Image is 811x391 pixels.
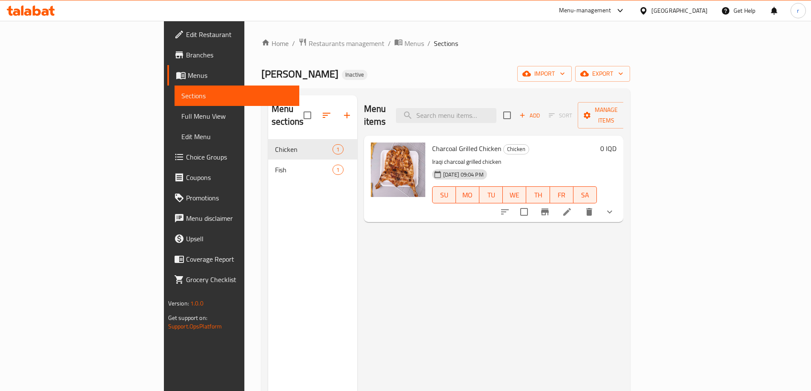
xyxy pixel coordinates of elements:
[506,189,523,201] span: WE
[268,139,357,160] div: Chicken1
[332,165,343,175] div: items
[516,109,543,122] span: Add item
[167,269,299,290] a: Grocery Checklist
[186,234,292,244] span: Upsell
[440,171,487,179] span: [DATE] 09:04 PM
[600,143,616,154] h6: 0 IQD
[261,38,630,49] nav: breadcrumb
[559,6,611,16] div: Menu-management
[181,131,292,142] span: Edit Menu
[337,105,357,126] button: Add section
[605,207,615,217] svg: Show Choices
[579,202,599,222] button: delete
[498,106,516,124] span: Select section
[459,189,476,201] span: MO
[516,109,543,122] button: Add
[268,136,357,183] nav: Menu sections
[550,186,573,203] button: FR
[186,254,292,264] span: Coverage Report
[524,68,565,79] span: import
[186,193,292,203] span: Promotions
[168,298,189,309] span: Version:
[298,106,316,124] span: Select all sections
[181,91,292,101] span: Sections
[396,108,496,123] input: search
[275,165,332,175] span: Fish
[515,203,533,221] span: Select to update
[175,86,299,106] a: Sections
[404,38,424,49] span: Menus
[456,186,479,203] button: MO
[333,166,343,174] span: 1
[432,157,597,167] p: Iraqi charcoal grilled chicken
[479,186,503,203] button: TU
[167,228,299,249] a: Upsell
[186,152,292,162] span: Choice Groups
[371,143,425,197] img: Charcoal Grilled Chicken
[167,249,299,269] a: Coverage Report
[483,189,499,201] span: TU
[190,298,203,309] span: 1.0.0
[535,202,555,222] button: Branch-specific-item
[578,102,635,128] button: Manage items
[504,144,529,154] span: Chicken
[275,144,332,154] span: Chicken
[181,111,292,121] span: Full Menu View
[186,172,292,183] span: Coupons
[167,208,299,228] a: Menu disclaimer
[268,160,357,180] div: Fish1
[167,188,299,208] a: Promotions
[332,144,343,154] div: items
[167,147,299,167] a: Choice Groups
[651,6,708,15] div: [GEOGRAPHIC_DATA]
[797,6,799,15] span: r
[175,126,299,147] a: Edit Menu
[573,186,597,203] button: SA
[186,29,292,40] span: Edit Restaurant
[167,24,299,45] a: Edit Restaurant
[342,71,367,78] span: Inactive
[333,146,343,154] span: 1
[388,38,391,49] li: /
[530,189,546,201] span: TH
[186,50,292,60] span: Branches
[585,105,628,126] span: Manage items
[186,274,292,285] span: Grocery Checklist
[298,38,384,49] a: Restaurants management
[394,38,424,49] a: Menus
[427,38,430,49] li: /
[436,189,453,201] span: SU
[186,213,292,223] span: Menu disclaimer
[188,70,292,80] span: Menus
[309,38,384,49] span: Restaurants management
[167,65,299,86] a: Menus
[503,144,529,154] div: Chicken
[364,103,386,128] h2: Menu items
[517,66,572,82] button: import
[562,207,572,217] a: Edit menu item
[518,111,541,120] span: Add
[432,186,456,203] button: SU
[342,70,367,80] div: Inactive
[167,167,299,188] a: Coupons
[503,186,526,203] button: WE
[175,106,299,126] a: Full Menu View
[168,321,222,332] a: Support.OpsPlatform
[577,189,593,201] span: SA
[167,45,299,65] a: Branches
[582,68,623,79] span: export
[432,142,502,155] span: Charcoal Grilled Chicken
[553,189,570,201] span: FR
[168,312,207,323] span: Get support on:
[434,38,458,49] span: Sections
[575,66,630,82] button: export
[526,186,550,203] button: TH
[599,202,620,222] button: show more
[261,64,338,83] span: [PERSON_NAME]
[316,105,337,126] span: Sort sections
[543,109,578,122] span: Select section first
[495,202,515,222] button: sort-choices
